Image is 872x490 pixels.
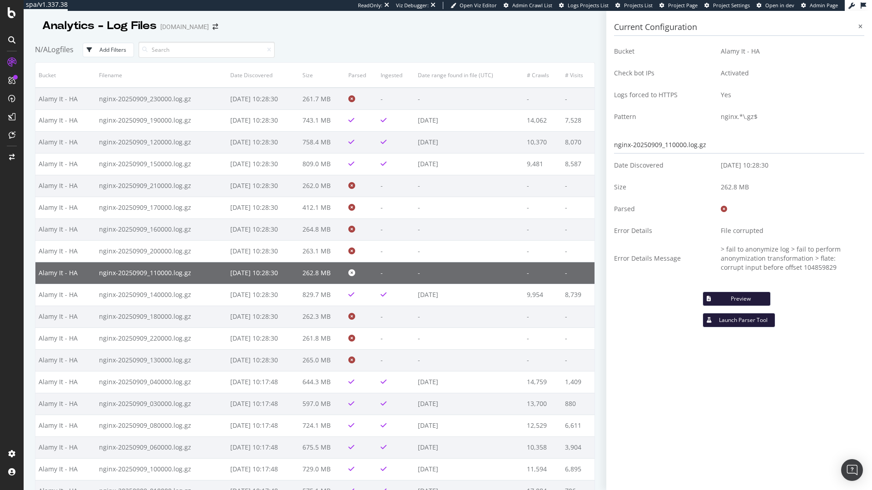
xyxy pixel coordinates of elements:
td: - [562,88,595,109]
a: Projects List [615,2,653,9]
td: nginx-20250909_130000.log.gz [96,349,227,371]
td: nginx-20250909_110000.log.gz [96,262,227,284]
td: nginx-20250909_040000.log.gz [96,371,227,393]
td: Alamy It - HA [35,262,96,284]
td: - [524,88,562,109]
td: [DATE] 10:28:30 [227,131,299,153]
td: [DATE] 10:17:48 [227,371,299,393]
td: 263.1 MB [299,240,345,262]
span: Logs Projects List [568,2,609,9]
td: 675.5 MB [299,436,345,458]
td: Alamy It - HA [35,415,96,436]
td: [DATE] 10:28:30 [227,240,299,262]
input: Search [139,42,275,58]
td: 880 [562,393,595,415]
div: ReadOnly: [358,2,382,9]
td: 1,409 [562,371,595,393]
td: [DATE] 10:28:30 [227,175,299,197]
td: Error Details [614,220,714,242]
td: - [562,349,595,371]
td: Alamy It - HA [35,349,96,371]
span: Admin Crawl List [512,2,552,9]
td: [DATE] 10:17:48 [227,458,299,480]
td: Bucket [614,40,714,62]
td: [DATE] 10:17:48 [227,393,299,415]
td: 829.7 MB [299,284,345,306]
a: Project Page [659,2,698,9]
td: Date Discovered [614,154,714,176]
td: 9,954 [524,284,562,306]
td: 724.1 MB [299,415,345,436]
td: > fail to anonymize log > fail to perform anonymization transformation > flate: corrupt input bef... [714,242,864,275]
div: Open Intercom Messenger [841,459,863,481]
td: nginx-20250909_200000.log.gz [96,240,227,262]
td: [DATE] [415,284,524,306]
td: [DATE] 10:17:48 [227,415,299,436]
td: [DATE] 10:28:30 [227,284,299,306]
td: 13,700 [524,393,562,415]
div: Add Filters [99,46,126,54]
div: Preview [718,295,763,302]
span: Projects List [624,2,653,9]
td: - [415,240,524,262]
td: Alamy It - HA [35,436,96,458]
td: - [415,262,524,284]
td: - [524,218,562,240]
td: Alamy It - HA [35,458,96,480]
td: 743.1 MB [299,109,345,131]
td: Logs forced to HTTPS [614,84,714,106]
td: - [415,327,524,349]
th: Size [299,63,345,88]
td: 14,759 [524,371,562,393]
td: 8,739 [562,284,595,306]
td: Alamy It - HA [35,175,96,197]
td: nginx-20250909_230000.log.gz [96,88,227,109]
td: Activated [714,62,864,84]
td: [DATE] 10:17:48 [227,436,299,458]
td: - [415,306,524,327]
td: - [562,197,595,218]
td: Alamy It - HA [714,40,864,62]
td: 412.1 MB [299,197,345,218]
td: - [562,327,595,349]
td: nginx-20250909_220000.log.gz [96,327,227,349]
td: 7,528 [562,109,595,131]
td: 597.0 MB [299,393,345,415]
td: 3,904 [562,436,595,458]
td: Alamy It - HA [35,197,96,218]
td: - [377,88,415,109]
td: - [377,349,415,371]
td: [DATE] 10:28:30 [227,349,299,371]
td: - [377,240,415,262]
td: 261.7 MB [299,88,345,109]
td: 644.3 MB [299,371,345,393]
td: - [562,218,595,240]
div: Analytics - Log Files [42,18,157,34]
td: - [377,175,415,197]
td: [DATE] 10:28:30 [227,262,299,284]
td: 9,481 [524,153,562,175]
td: - [524,349,562,371]
td: 262.0 MB [299,175,345,197]
td: - [377,327,415,349]
td: Alamy It - HA [35,306,96,327]
td: 265.0 MB [299,349,345,371]
td: - [562,262,595,284]
span: N/A [35,45,48,54]
th: Filename [96,63,227,88]
span: Project Settings [713,2,750,9]
td: - [524,197,562,218]
a: Open in dev [757,2,794,9]
a: Admin Crawl List [504,2,552,9]
button: Preview [703,292,771,306]
td: - [562,240,595,262]
td: nginx-20250909_180000.log.gz [96,306,227,327]
td: - [415,197,524,218]
td: [DATE] 10:28:30 [227,218,299,240]
td: - [377,197,415,218]
th: Date range found in file (UTC) [415,63,524,88]
td: nginx-20250909_140000.log.gz [96,284,227,306]
td: - [524,240,562,262]
td: - [415,349,524,371]
td: Check bot IPs [614,62,714,84]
